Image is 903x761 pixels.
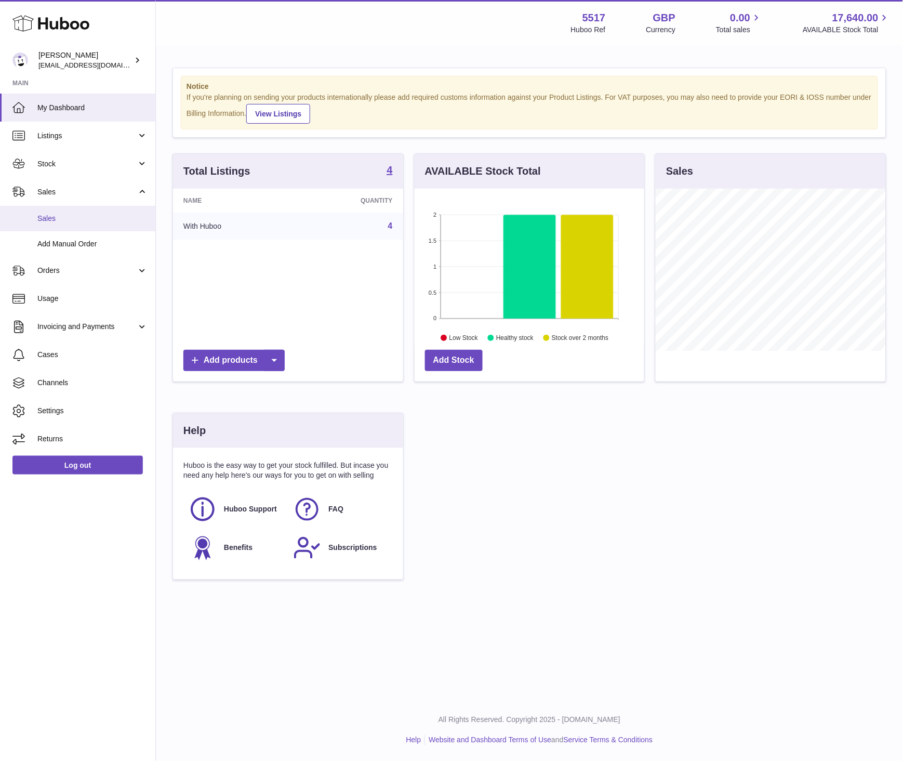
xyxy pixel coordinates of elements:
text: 1 [433,264,436,270]
a: FAQ [293,495,387,523]
span: Add Manual Order [37,239,148,249]
text: Healthy stock [496,334,534,342]
a: Benefits [189,534,283,562]
p: All Rights Reserved. Copyright 2025 - [DOMAIN_NAME] [164,715,895,725]
a: Subscriptions [293,534,387,562]
a: Help [406,736,421,744]
a: Add products [183,350,285,371]
a: Add Stock [425,350,483,371]
span: Stock [37,159,137,169]
p: Huboo is the easy way to get your stock fulfilled. But incase you need any help here's our ways f... [183,461,393,480]
span: Invoicing and Payments [37,322,137,332]
a: Service Terms & Conditions [564,736,653,744]
span: Listings [37,131,137,141]
span: 17,640.00 [832,11,879,25]
div: Currency [646,25,676,35]
text: Stock over 2 months [552,334,608,342]
strong: 4 [387,165,393,175]
h3: Sales [666,164,693,178]
span: Returns [37,434,148,444]
img: alessiavanzwolle@hotmail.com [12,53,28,68]
th: Quantity [295,189,403,213]
h3: Total Listings [183,164,250,178]
h3: Help [183,424,206,438]
a: 4 [387,165,393,177]
a: 4 [388,221,393,230]
text: Low Stock [449,334,479,342]
span: Sales [37,214,148,224]
text: 2 [433,212,436,218]
span: Usage [37,294,148,304]
div: [PERSON_NAME] [38,50,132,70]
th: Name [173,189,295,213]
text: 1.5 [429,238,436,244]
span: Subscriptions [328,543,377,553]
span: FAQ [328,505,343,515]
span: My Dashboard [37,103,148,113]
span: Cases [37,350,148,360]
span: Total sales [716,25,762,35]
a: Huboo Support [189,495,283,523]
strong: 5517 [582,11,606,25]
div: If you're planning on sending your products internationally please add required customs informati... [187,93,872,124]
a: 0.00 Total sales [716,11,762,35]
a: View Listings [246,104,310,124]
span: [EMAIL_ADDRESS][DOMAIN_NAME] [38,61,153,69]
text: 0.5 [429,290,436,296]
span: AVAILABLE Stock Total [803,25,891,35]
strong: Notice [187,82,872,91]
text: 0 [433,316,436,322]
div: Huboo Ref [571,25,606,35]
span: Settings [37,406,148,416]
a: 17,640.00 AVAILABLE Stock Total [803,11,891,35]
span: Sales [37,187,137,197]
a: Website and Dashboard Terms of Use [429,736,551,744]
span: Huboo Support [224,505,277,515]
td: With Huboo [173,213,295,240]
span: Orders [37,266,137,275]
span: 0.00 [731,11,751,25]
span: Benefits [224,543,253,553]
li: and [425,736,653,745]
span: Channels [37,378,148,388]
strong: GBP [653,11,675,25]
a: Log out [12,456,143,475]
h3: AVAILABLE Stock Total [425,164,541,178]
